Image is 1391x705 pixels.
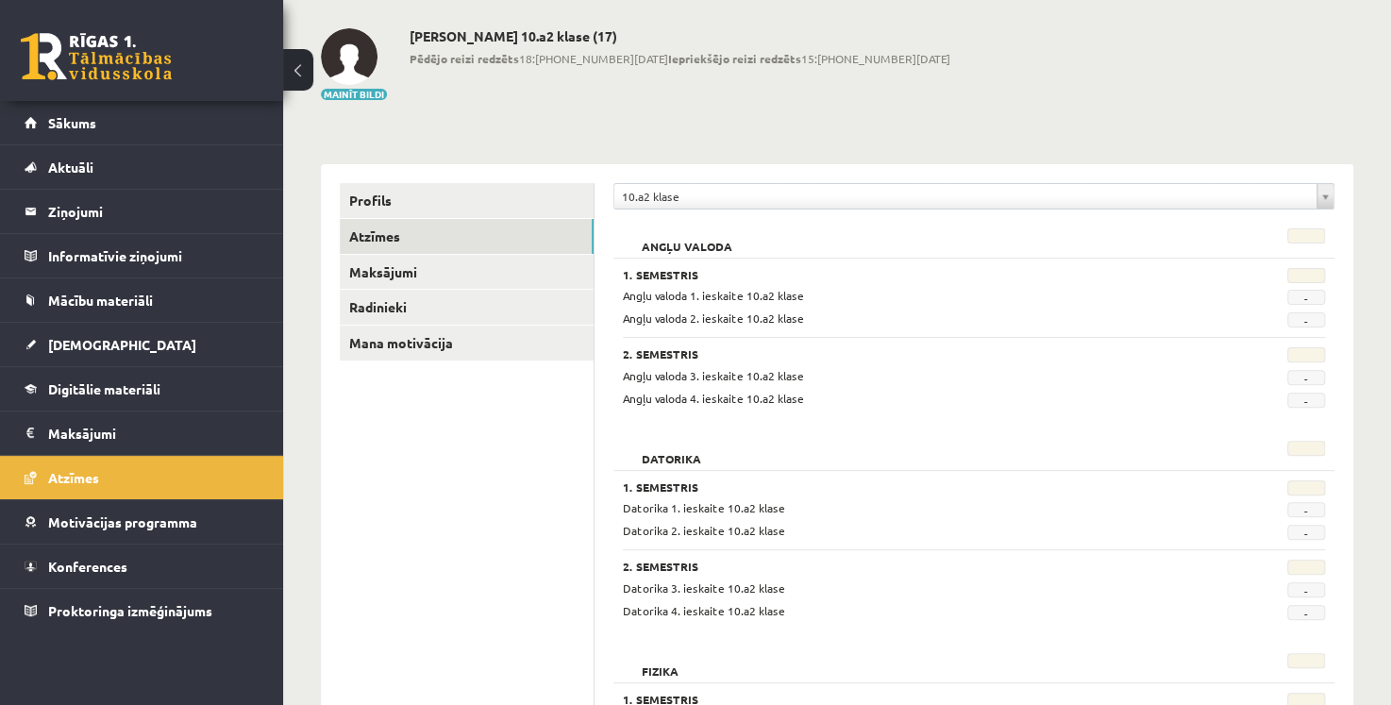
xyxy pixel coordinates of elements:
[25,234,260,277] a: Informatīvie ziņojumi
[25,101,260,144] a: Sākums
[622,184,1309,209] span: 10.a2 klase
[25,500,260,544] a: Motivācijas programma
[410,28,950,44] h2: [PERSON_NAME] 10.a2 klase (17)
[623,391,804,406] span: Angļu valoda 4. ieskaite 10.a2 klase
[48,336,196,353] span: [DEMOGRAPHIC_DATA]
[623,347,1203,361] h3: 2. Semestris
[48,114,96,131] span: Sākums
[48,469,99,486] span: Atzīmes
[48,513,197,530] span: Motivācijas programma
[623,228,751,247] h2: Angļu valoda
[340,255,594,290] a: Maksājumi
[340,219,594,254] a: Atzīmes
[1287,605,1325,620] span: -
[25,589,260,632] a: Proktoringa izmēģinājums
[321,28,377,85] img: Diāna Matašova
[623,560,1203,573] h3: 2. Semestris
[1287,525,1325,540] span: -
[25,411,260,455] a: Maksājumi
[623,653,697,672] h2: Fizika
[340,290,594,325] a: Radinieki
[1287,290,1325,305] span: -
[48,411,260,455] legend: Maksājumi
[1287,370,1325,385] span: -
[614,184,1333,209] a: 10.a2 klase
[340,326,594,361] a: Mana motivācija
[21,33,172,80] a: Rīgas 1. Tālmācības vidusskola
[623,480,1203,494] h3: 1. Semestris
[623,268,1203,281] h3: 1. Semestris
[668,51,801,66] b: Iepriekšējo reizi redzēts
[1287,502,1325,517] span: -
[48,292,153,309] span: Mācību materiāli
[623,441,720,460] h2: Datorika
[410,51,519,66] b: Pēdējo reizi redzēts
[1287,312,1325,327] span: -
[48,602,212,619] span: Proktoringa izmēģinājums
[623,288,804,303] span: Angļu valoda 1. ieskaite 10.a2 klase
[25,323,260,366] a: [DEMOGRAPHIC_DATA]
[48,190,260,233] legend: Ziņojumi
[48,558,127,575] span: Konferences
[623,368,804,383] span: Angļu valoda 3. ieskaite 10.a2 klase
[321,89,387,100] button: Mainīt bildi
[340,183,594,218] a: Profils
[623,311,804,326] span: Angļu valoda 2. ieskaite 10.a2 klase
[48,234,260,277] legend: Informatīvie ziņojumi
[623,603,785,618] span: Datorika 4. ieskaite 10.a2 klase
[623,580,785,596] span: Datorika 3. ieskaite 10.a2 klase
[48,380,160,397] span: Digitālie materiāli
[25,367,260,411] a: Digitālie materiāli
[25,190,260,233] a: Ziņojumi
[25,278,260,322] a: Mācību materiāli
[25,456,260,499] a: Atzīmes
[48,159,93,176] span: Aktuāli
[25,145,260,189] a: Aktuāli
[410,50,950,67] span: 18:[PHONE_NUMBER][DATE] 15:[PHONE_NUMBER][DATE]
[623,523,785,538] span: Datorika 2. ieskaite 10.a2 klase
[1287,582,1325,597] span: -
[1287,393,1325,408] span: -
[25,545,260,588] a: Konferences
[623,500,785,515] span: Datorika 1. ieskaite 10.a2 klase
